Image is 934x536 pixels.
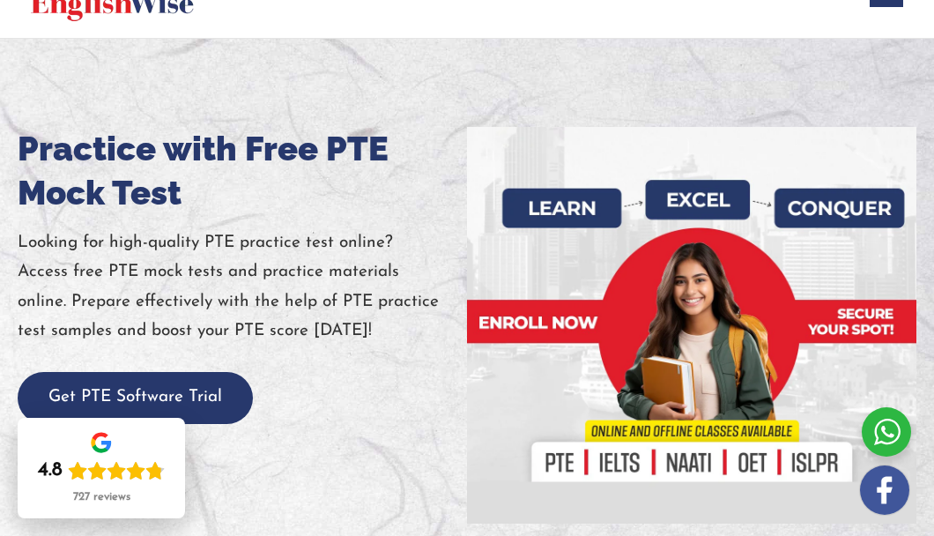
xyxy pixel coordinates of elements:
[38,458,63,483] div: 4.8
[18,127,467,215] h1: Practice with Free PTE Mock Test
[860,465,909,515] img: white-facebook.png
[73,490,130,504] div: 727 reviews
[18,389,253,406] a: Get PTE Software Trial
[38,458,165,483] div: Rating: 4.8 out of 5
[18,228,467,346] p: Looking for high-quality PTE practice test online? Access free PTE mock tests and practice materi...
[18,372,253,424] button: Get PTE Software Trial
